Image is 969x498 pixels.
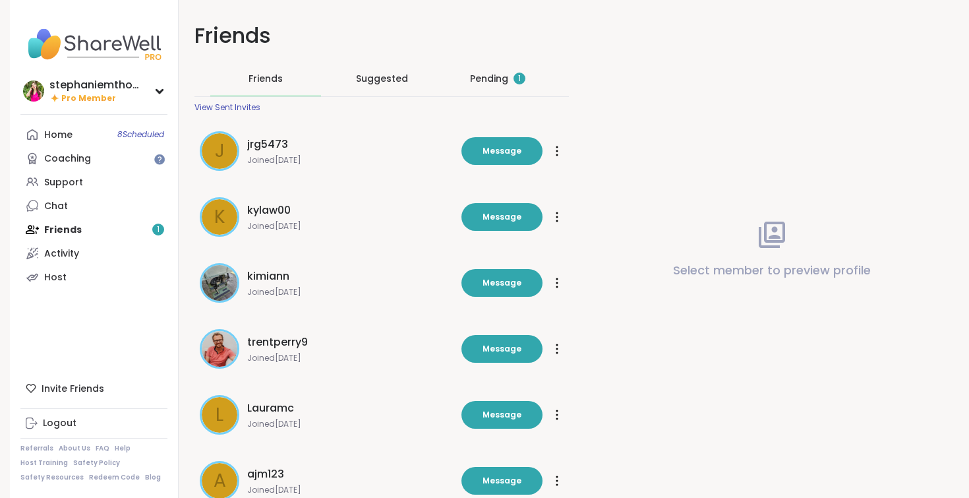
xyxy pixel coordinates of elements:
[20,194,167,218] a: Chat
[59,444,90,453] a: About Us
[483,145,521,157] span: Message
[247,485,454,495] span: Joined [DATE]
[20,146,167,170] a: Coaching
[247,334,308,350] span: trentperry9
[43,417,76,430] div: Logout
[20,265,167,289] a: Host
[20,458,68,468] a: Host Training
[96,444,109,453] a: FAQ
[247,202,291,218] span: kylaw00
[145,473,161,482] a: Blog
[20,412,167,435] a: Logout
[215,137,225,165] span: j
[20,377,167,400] div: Invite Friends
[247,353,454,363] span: Joined [DATE]
[194,21,569,51] h1: Friends
[73,458,120,468] a: Safety Policy
[202,331,237,367] img: trentperry9
[247,419,454,429] span: Joined [DATE]
[44,247,79,261] div: Activity
[44,176,83,189] div: Support
[483,475,521,487] span: Message
[20,241,167,265] a: Activity
[216,401,223,429] span: L
[20,123,167,146] a: Home8Scheduled
[20,473,84,482] a: Safety Resources
[247,268,289,284] span: kimiann
[20,21,167,67] img: ShareWell Nav Logo
[356,72,408,85] span: Suggested
[44,152,91,166] div: Coaching
[44,129,73,142] div: Home
[461,269,543,297] button: Message
[20,170,167,194] a: Support
[673,261,871,280] p: Select member to preview profile
[20,444,53,453] a: Referrals
[518,73,521,84] span: 1
[49,78,148,92] div: stephaniemthoma
[61,93,116,104] span: Pro Member
[461,203,543,231] button: Message
[461,401,543,429] button: Message
[89,473,140,482] a: Redeem Code
[117,129,164,140] span: 8 Scheduled
[247,155,454,166] span: Joined [DATE]
[461,335,543,363] button: Message
[483,343,521,355] span: Message
[470,72,525,85] div: Pending
[483,409,521,421] span: Message
[247,137,288,152] span: jrg5473
[249,72,283,85] span: Friends
[247,466,284,482] span: ajm123
[483,277,521,289] span: Message
[44,271,67,284] div: Host
[154,154,165,165] iframe: Spotlight
[194,102,260,113] div: View Sent Invites
[202,265,237,301] img: kimiann
[214,467,226,495] span: a
[461,467,543,495] button: Message
[247,287,454,297] span: Joined [DATE]
[115,444,131,453] a: Help
[214,203,225,231] span: k
[23,80,44,102] img: stephaniemthoma
[44,200,68,213] div: Chat
[247,400,294,416] span: Lauramc
[483,211,521,223] span: Message
[461,137,543,165] button: Message
[247,221,454,232] span: Joined [DATE]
